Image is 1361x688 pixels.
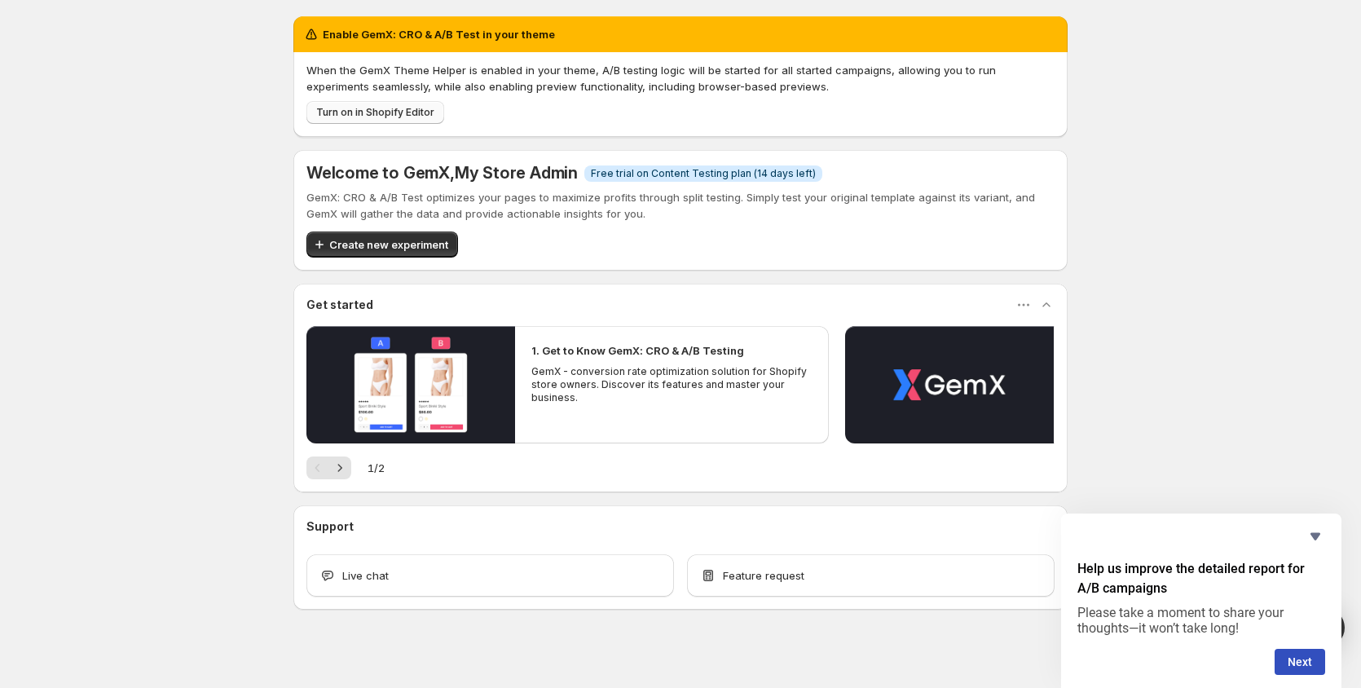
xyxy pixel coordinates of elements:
[342,567,389,584] span: Live chat
[1077,559,1325,598] h2: Help us improve the detailed report for A/B campaigns
[723,567,804,584] span: Feature request
[368,460,385,476] span: 1 / 2
[845,326,1054,443] button: Play video
[1275,649,1325,675] button: Next question
[329,236,448,253] span: Create new experiment
[306,518,354,535] h3: Support
[306,232,458,258] button: Create new experiment
[1077,527,1325,675] div: Help us improve the detailed report for A/B campaigns
[323,26,555,42] h2: Enable GemX: CRO & A/B Test in your theme
[450,163,578,183] span: , My Store Admin
[591,167,816,180] span: Free trial on Content Testing plan (14 days left)
[1306,527,1325,546] button: Hide survey
[316,106,434,119] span: Turn on in Shopify Editor
[531,365,812,404] p: GemX - conversion rate optimization solution for Shopify store owners. Discover its features and ...
[306,297,373,313] h3: Get started
[1077,605,1325,636] p: Please take a moment to share your thoughts—it won’t take long!
[306,62,1055,95] p: When the GemX Theme Helper is enabled in your theme, A/B testing logic will be started for all st...
[306,189,1055,222] p: GemX: CRO & A/B Test optimizes your pages to maximize profits through split testing. Simply test ...
[306,326,515,443] button: Play video
[306,163,578,183] h5: Welcome to GemX
[306,101,444,124] button: Turn on in Shopify Editor
[531,342,744,359] h2: 1. Get to Know GemX: CRO & A/B Testing
[328,456,351,479] button: Next
[306,456,351,479] nav: Pagination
